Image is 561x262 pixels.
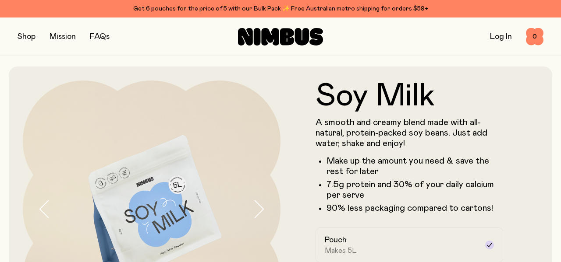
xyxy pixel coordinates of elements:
a: Log In [490,33,512,41]
p: 90% less packaging compared to cartons! [327,203,503,213]
p: A smooth and creamy blend made with all-natural, protein-packed soy beans. Just add water, shake ... [316,117,503,149]
li: 7.5g protein and 30% of your daily calcium per serve [327,179,503,200]
h1: Soy Milk [316,80,503,112]
a: FAQs [90,33,110,41]
span: Makes 5L [325,246,357,255]
li: Make up the amount you need & save the rest for later [327,156,503,177]
h2: Pouch [325,235,347,245]
button: 0 [526,28,543,45]
a: Mission [50,33,76,41]
div: Get 6 pouches for the price of 5 with our Bulk Pack ✨ Free Australian metro shipping for orders $59+ [18,3,543,14]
